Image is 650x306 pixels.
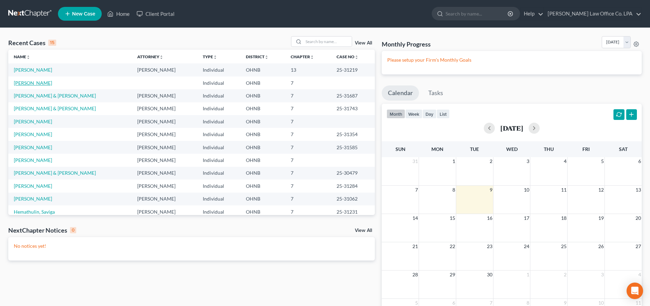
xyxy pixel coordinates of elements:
span: 9 [489,186,493,194]
span: Fri [582,146,590,152]
td: 7 [285,180,331,192]
i: unfold_more [310,55,314,59]
td: 7 [285,141,331,154]
td: [PERSON_NAME] [132,193,197,205]
a: View All [355,228,372,233]
a: [PERSON_NAME] [14,67,52,73]
a: [PERSON_NAME] & [PERSON_NAME] [14,170,96,176]
a: Client Portal [133,8,178,20]
span: 27 [635,242,642,251]
span: 3 [526,157,530,165]
span: 6 [638,157,642,165]
span: 1 [452,157,456,165]
p: Please setup your Firm's Monthly Goals [387,57,636,63]
i: unfold_more [26,55,30,59]
td: 25-31219 [331,63,375,76]
input: Search by name... [303,37,352,47]
td: Individual [197,128,240,141]
td: OHNB [240,167,285,180]
span: 7 [414,186,419,194]
span: 28 [412,271,419,279]
span: 5 [600,157,604,165]
a: Districtunfold_more [246,54,269,59]
a: Help [520,8,543,20]
td: OHNB [240,193,285,205]
i: unfold_more [159,55,163,59]
td: [PERSON_NAME] [132,63,197,76]
input: Search by name... [446,7,509,20]
td: 7 [285,154,331,166]
td: 7 [285,167,331,180]
span: 12 [598,186,604,194]
div: 15 [48,40,56,46]
td: Individual [197,63,240,76]
span: Tue [470,146,479,152]
td: 25-31062 [331,193,375,205]
button: list [437,109,450,119]
span: 24 [523,242,530,251]
td: [PERSON_NAME] [132,115,197,128]
td: 7 [285,128,331,141]
td: OHNB [240,154,285,166]
span: 18 [560,214,567,222]
span: 2 [489,157,493,165]
a: [PERSON_NAME] [14,144,52,150]
td: OHNB [240,180,285,192]
button: day [422,109,437,119]
td: Individual [197,154,240,166]
div: NextChapter Notices [8,226,76,234]
a: [PERSON_NAME] & [PERSON_NAME] [14,105,96,111]
td: Individual [197,102,240,115]
a: Typeunfold_more [203,54,217,59]
a: Tasks [422,85,449,101]
td: Individual [197,141,240,154]
td: 7 [285,115,331,128]
a: [PERSON_NAME] & [PERSON_NAME] [14,93,96,99]
button: month [387,109,405,119]
td: [PERSON_NAME] [132,180,197,192]
td: [PERSON_NAME] [132,167,197,180]
td: Individual [197,89,240,102]
td: OHNB [240,205,285,218]
td: [PERSON_NAME] [132,205,197,218]
button: week [405,109,422,119]
td: [PERSON_NAME] [132,89,197,102]
td: OHNB [240,76,285,89]
span: 22 [449,242,456,251]
td: [PERSON_NAME] [132,154,197,166]
span: 4 [638,271,642,279]
span: 13 [635,186,642,194]
td: 25-31743 [331,102,375,115]
a: Chapterunfold_more [291,54,314,59]
span: 11 [560,186,567,194]
a: [PERSON_NAME] [14,119,52,124]
td: OHNB [240,89,285,102]
span: 8 [452,186,456,194]
td: 25-31687 [331,89,375,102]
span: 20 [635,214,642,222]
a: Nameunfold_more [14,54,30,59]
td: OHNB [240,63,285,76]
span: 15 [449,214,456,222]
a: View All [355,41,372,45]
i: unfold_more [213,55,217,59]
h3: Monthly Progress [382,40,431,48]
td: Individual [197,193,240,205]
a: Case Nounfold_more [337,54,359,59]
td: 7 [285,76,331,89]
a: [PERSON_NAME] Law Office Co. LPA [544,8,641,20]
td: 25-30479 [331,167,375,180]
td: 7 [285,205,331,218]
span: Sun [396,146,406,152]
span: 1 [526,271,530,279]
td: [PERSON_NAME] [132,128,197,141]
td: OHNB [240,128,285,141]
td: OHNB [240,102,285,115]
td: [PERSON_NAME] [132,102,197,115]
a: [PERSON_NAME] [14,183,52,189]
span: 4 [563,157,567,165]
span: 17 [523,214,530,222]
td: OHNB [240,141,285,154]
a: [PERSON_NAME] [14,157,52,163]
span: 29 [449,271,456,279]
